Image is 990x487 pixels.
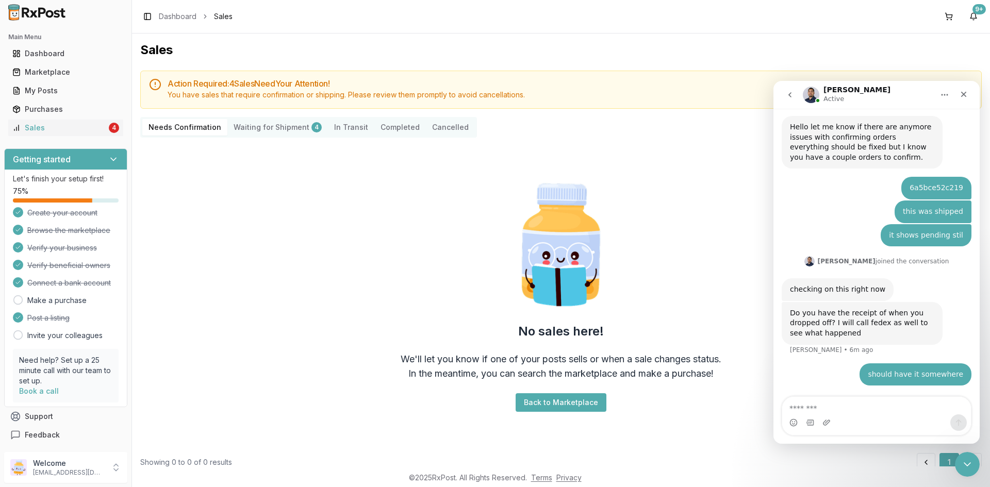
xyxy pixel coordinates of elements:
[19,355,112,386] p: Need help? Set up a 25 minute call with our team to set up.
[12,48,119,59] div: Dashboard
[4,64,127,80] button: Marketplace
[516,393,606,412] button: Back to Marketplace
[159,11,196,22] a: Dashboard
[4,407,127,426] button: Support
[168,79,973,88] h5: Action Required: 4 Sale s Need Your Attention!
[19,387,59,395] a: Book a call
[311,122,322,132] div: 4
[214,11,233,22] span: Sales
[27,225,110,236] span: Browse the marketplace
[109,123,119,133] div: 4
[426,119,475,136] button: Cancelled
[227,119,328,136] button: Waiting for Shipment
[12,123,107,133] div: Sales
[25,430,60,440] span: Feedback
[408,366,714,381] div: In the meantime, you can search the marketplace and make a purchase!
[4,101,127,117] button: Purchases
[8,63,123,81] a: Marketplace
[159,11,233,22] nav: breadcrumb
[773,81,980,444] iframe: Intercom live chat
[27,243,97,253] span: Verify your business
[33,458,105,468] p: Welcome
[168,90,973,100] div: You have sales that require confirmation or shipping. Please review them promptly to avoid cancel...
[140,457,232,467] div: Showing 0 to 0 of 0 results
[495,179,627,311] img: Smart Pill Bottle
[401,352,721,366] div: We'll let you know if one of your posts sells or when a sale changes status.
[10,459,27,476] img: User avatar
[27,278,111,288] span: Connect a bank account
[13,186,28,196] span: 75 %
[556,473,582,482] a: Privacy
[142,119,227,136] button: Needs Confirmation
[8,119,123,137] a: Sales4
[972,4,986,14] div: 9+
[8,81,123,100] a: My Posts
[328,119,374,136] button: In Transit
[4,45,127,62] button: Dashboard
[8,100,123,119] a: Purchases
[8,44,123,63] a: Dashboard
[12,67,119,77] div: Marketplace
[4,4,70,21] img: RxPost Logo
[140,42,982,58] h1: Sales
[12,86,119,96] div: My Posts
[374,119,426,136] button: Completed
[4,82,127,99] button: My Posts
[27,330,103,341] a: Invite your colleagues
[4,120,127,136] button: Sales4
[27,313,70,323] span: Post a listing
[531,473,552,482] a: Terms
[27,295,87,306] a: Make a purchase
[13,174,119,184] p: Let's finish your setup first!
[27,208,97,218] span: Create your account
[33,468,105,477] p: [EMAIL_ADDRESS][DOMAIN_NAME]
[965,8,982,25] button: 9+
[27,260,110,271] span: Verify beneficial owners
[8,33,123,41] h2: Main Menu
[13,153,71,165] h3: Getting started
[955,452,980,477] iframe: Intercom live chat
[518,323,604,340] h2: No sales here!
[939,453,959,472] button: 1
[12,104,119,114] div: Purchases
[4,426,127,444] button: Feedback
